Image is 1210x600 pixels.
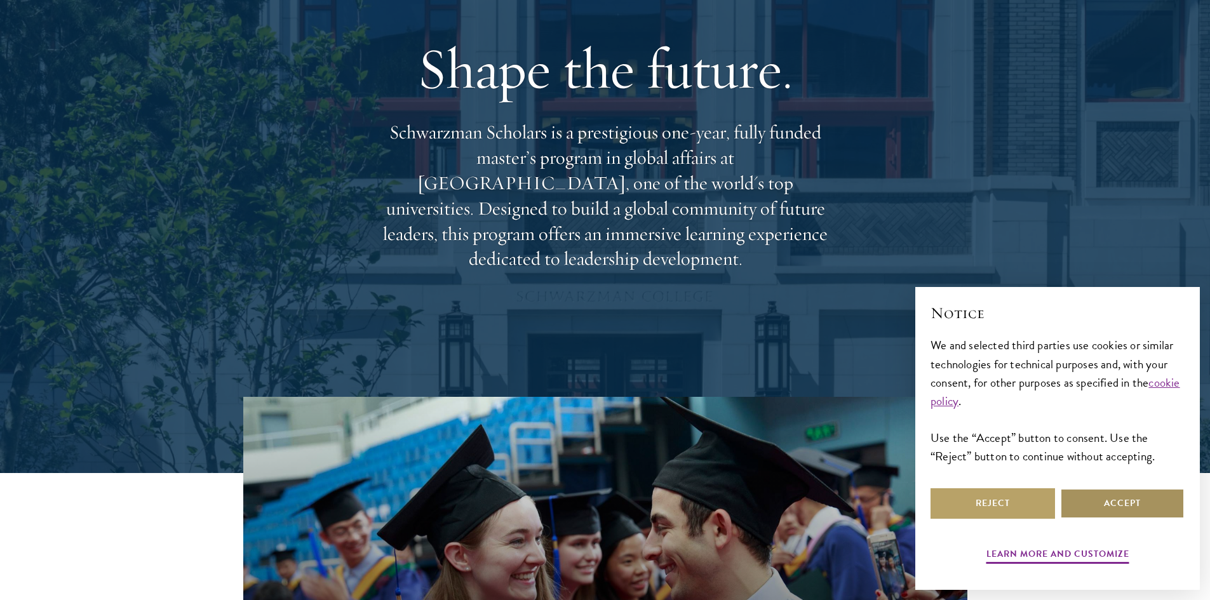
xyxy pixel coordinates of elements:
[377,120,834,272] p: Schwarzman Scholars is a prestigious one-year, fully funded master’s program in global affairs at...
[377,33,834,104] h1: Shape the future.
[931,488,1055,519] button: Reject
[986,546,1129,566] button: Learn more and customize
[931,373,1180,410] a: cookie policy
[931,302,1185,324] h2: Notice
[1060,488,1185,519] button: Accept
[931,336,1185,465] div: We and selected third parties use cookies or similar technologies for technical purposes and, wit...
